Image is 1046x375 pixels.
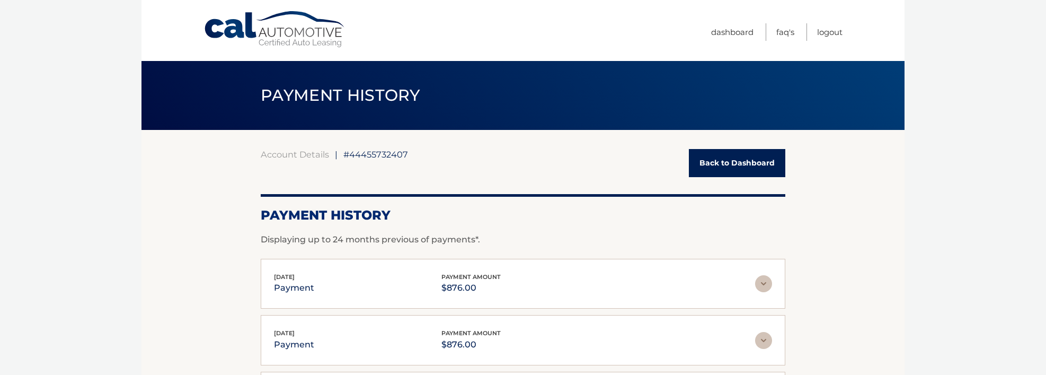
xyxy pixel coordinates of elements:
h2: Payment History [261,207,785,223]
a: Cal Automotive [203,11,347,48]
a: Account Details [261,149,329,160]
span: [DATE] [274,329,295,337]
a: Dashboard [711,23,754,41]
span: #44455732407 [343,149,408,160]
p: $876.00 [441,337,501,352]
span: | [335,149,338,160]
img: accordion-rest.svg [755,332,772,349]
a: FAQ's [776,23,794,41]
span: [DATE] [274,273,295,281]
span: payment amount [441,273,501,281]
img: accordion-rest.svg [755,275,772,292]
a: Logout [817,23,843,41]
span: payment amount [441,329,501,337]
span: PAYMENT HISTORY [261,85,420,105]
a: Back to Dashboard [689,149,785,177]
p: payment [274,337,314,352]
p: Displaying up to 24 months previous of payments*. [261,233,785,246]
p: $876.00 [441,281,501,295]
p: payment [274,281,314,295]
